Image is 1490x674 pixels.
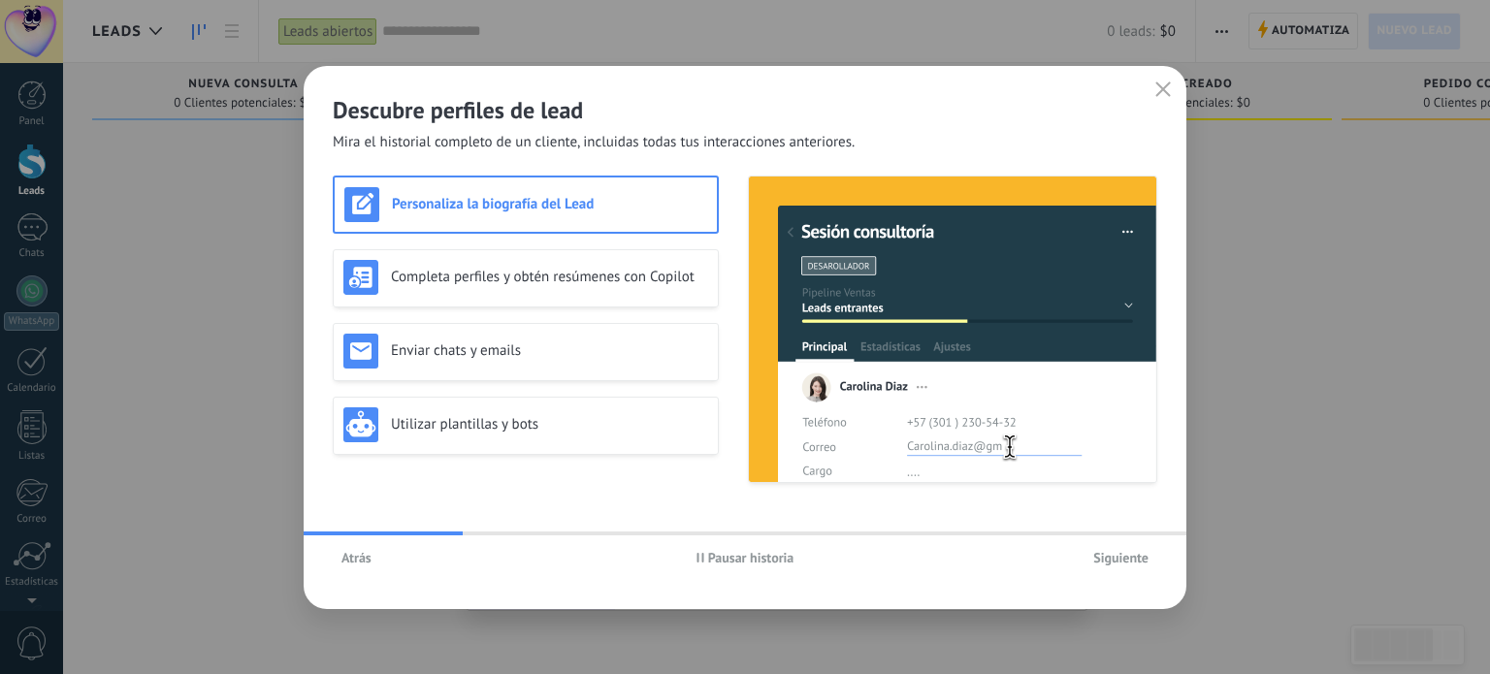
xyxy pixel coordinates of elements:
h3: Completa perfiles y obtén resúmenes con Copilot [391,268,708,286]
span: Mira el historial completo de un cliente, incluidas todas tus interacciones anteriores. [333,133,855,152]
span: Pausar historia [708,551,794,564]
h2: Descubre perfiles de lead [333,95,1157,125]
h3: Personaliza la biografía del Lead [392,195,707,213]
button: Pausar historia [688,543,803,572]
h3: Utilizar plantillas y bots [391,415,708,433]
button: Siguiente [1085,543,1157,572]
button: Atrás [333,543,380,572]
span: Atrás [341,551,372,564]
span: Siguiente [1093,551,1149,564]
h3: Enviar chats y emails [391,341,708,360]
